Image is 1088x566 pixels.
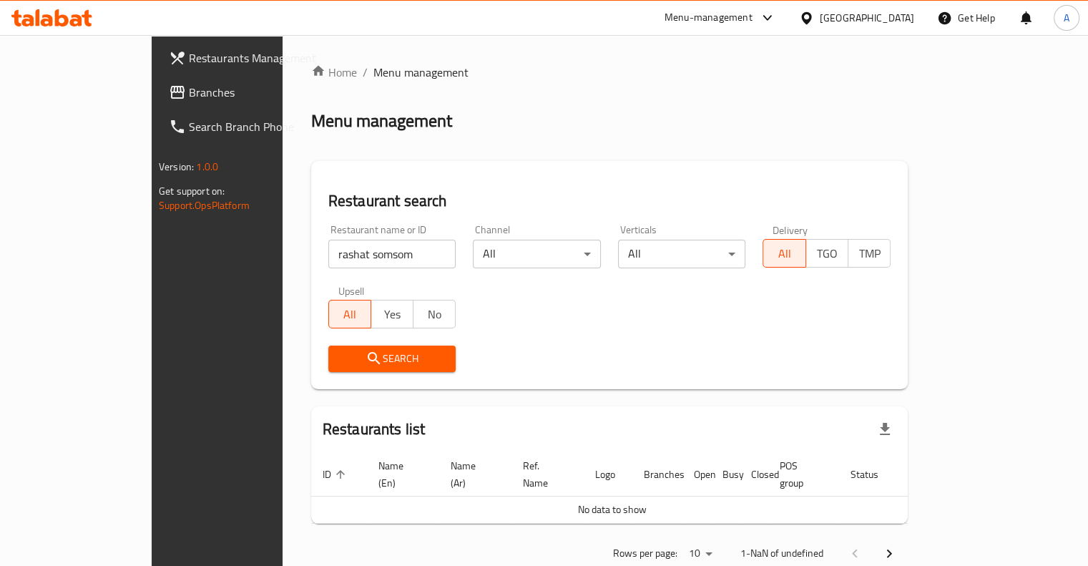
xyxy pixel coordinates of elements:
span: No [419,304,450,325]
span: Search Branch Phone [189,118,322,135]
p: Rows per page: [613,545,677,562]
nav: breadcrumb [311,64,908,81]
span: Menu management [373,64,469,81]
input: Search for restaurant name or ID.. [328,240,456,268]
th: Logo [584,453,632,497]
span: Version: [159,157,194,176]
th: Open [682,453,711,497]
div: Rows per page: [683,543,717,565]
span: All [335,304,366,325]
div: All [618,240,746,268]
h2: Menu management [311,109,452,132]
button: All [763,239,805,268]
span: Search [340,350,445,368]
button: TMP [848,239,891,268]
button: Search [328,346,456,372]
th: Branches [632,453,682,497]
span: A [1064,10,1069,26]
th: Busy [711,453,740,497]
div: [GEOGRAPHIC_DATA] [820,10,914,26]
div: All [473,240,601,268]
span: TMP [854,243,885,264]
span: Yes [377,304,408,325]
span: Name (Ar) [451,457,494,492]
span: Branches [189,84,322,101]
span: Name (En) [378,457,422,492]
a: Restaurants Management [157,41,333,75]
button: No [413,300,456,328]
div: Menu-management [665,9,753,26]
label: Delivery [773,225,808,235]
span: All [769,243,800,264]
span: Status [851,466,897,483]
div: Export file [868,412,902,447]
span: 1.0.0 [196,157,218,176]
table: enhanced table [311,453,964,524]
button: Yes [371,300,413,328]
th: Closed [740,453,768,497]
h2: Restaurants list [323,419,425,440]
span: Ref. Name [523,457,567,492]
h2: Restaurant search [328,190,891,212]
button: TGO [805,239,848,268]
a: Search Branch Phone [157,109,333,144]
span: TGO [812,243,843,264]
a: Home [311,64,357,81]
button: All [328,300,371,328]
p: 1-NaN of undefined [740,545,823,562]
span: ID [323,466,350,483]
li: / [363,64,368,81]
label: Upsell [338,286,365,296]
a: Support.OpsPlatform [159,196,250,215]
span: No data to show [578,500,647,519]
span: POS group [780,457,822,492]
span: Restaurants Management [189,49,322,67]
span: Get support on: [159,182,225,200]
a: Branches [157,75,333,109]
